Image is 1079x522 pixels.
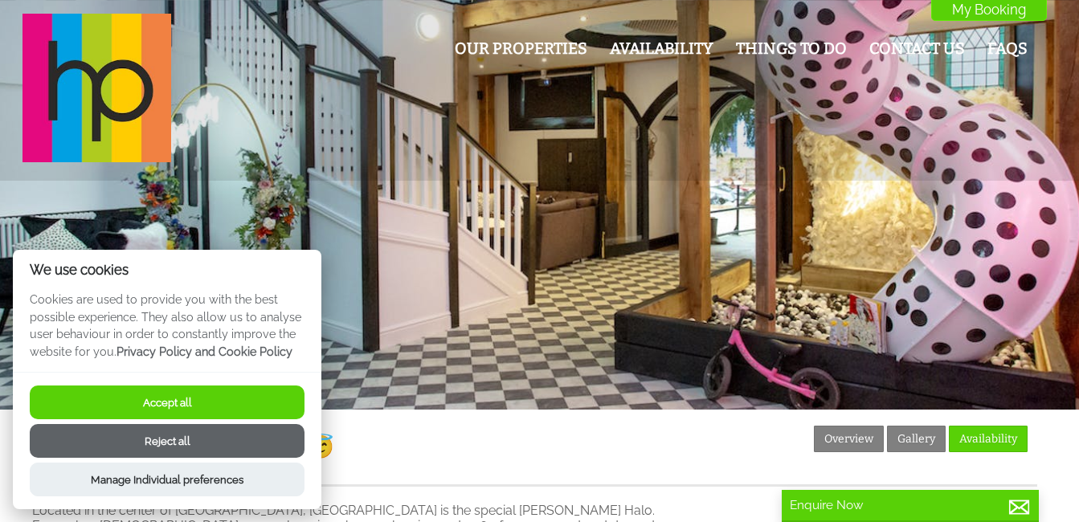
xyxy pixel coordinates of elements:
[814,426,884,452] a: Overview
[30,424,304,458] button: Reject all
[116,345,292,358] a: Privacy Policy and Cookie Policy
[22,14,171,162] img: Halula Properties
[869,39,965,58] a: Contact Us
[790,498,1031,512] p: Enquire Now
[455,39,587,58] a: Our Properties
[736,39,847,58] a: Things To Do
[30,385,304,419] button: Accept all
[13,263,321,278] h2: We use cookies
[949,426,1028,452] a: Availability
[30,463,304,496] button: Manage Individual preferences
[13,291,321,372] p: Cookies are used to provide you with the best possible experience. They also allow us to analyse ...
[610,39,713,58] a: Availability
[887,426,946,452] a: Gallery
[987,39,1028,58] a: FAQs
